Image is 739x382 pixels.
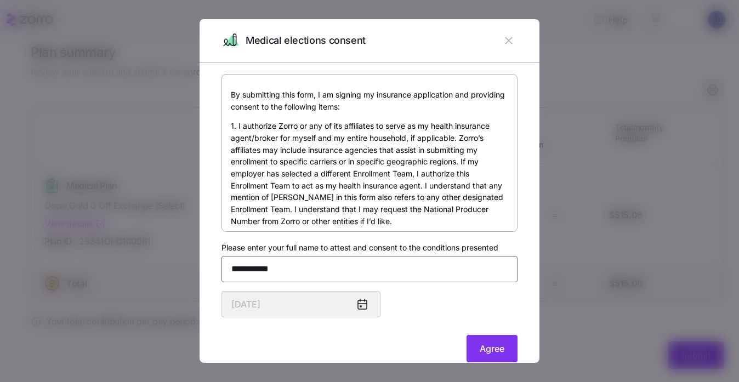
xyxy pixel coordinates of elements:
input: MM/DD/YYYY [221,291,380,317]
span: Medical elections consent [246,33,366,49]
span: Agree [480,342,504,355]
button: Agree [467,335,518,362]
label: Please enter your full name to attest and consent to the conditions presented [221,242,498,254]
p: 1. I authorize Zorro or any of its affiliates to serve as my health insurance agent/broker for my... [231,120,508,227]
p: By submitting this form, I am signing my insurance application and providing consent to the follo... [231,89,508,112]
